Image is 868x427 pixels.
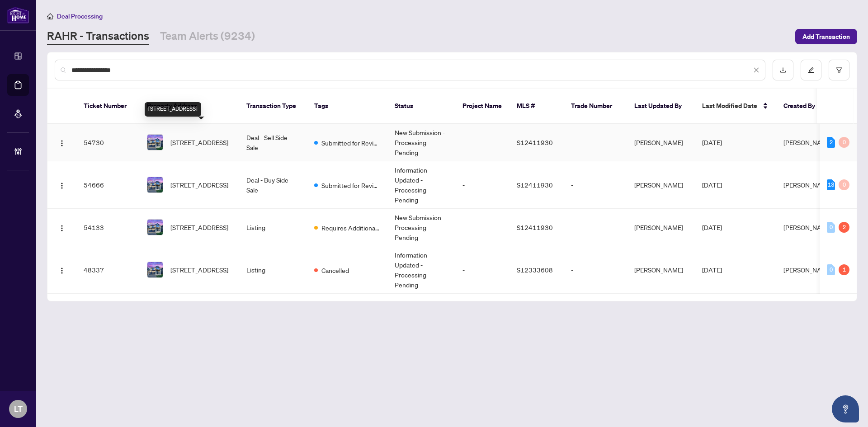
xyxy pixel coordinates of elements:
[145,102,201,117] div: [STREET_ADDRESS]
[321,180,380,190] span: Submitted for Review
[795,29,857,44] button: Add Transaction
[321,223,380,233] span: Requires Additional Docs
[55,220,69,235] button: Logo
[55,263,69,277] button: Logo
[702,223,722,231] span: [DATE]
[455,161,509,209] td: -
[7,7,29,23] img: logo
[783,223,832,231] span: [PERSON_NAME]
[836,67,842,73] span: filter
[47,28,149,45] a: RAHR - Transactions
[839,179,849,190] div: 0
[76,209,140,246] td: 54133
[627,246,695,294] td: [PERSON_NAME]
[239,89,307,124] th: Transaction Type
[517,266,553,274] span: S12333608
[702,266,722,274] span: [DATE]
[14,403,23,415] span: LT
[160,28,255,45] a: Team Alerts (9234)
[47,13,53,19] span: home
[702,181,722,189] span: [DATE]
[455,246,509,294] td: -
[773,60,793,80] button: download
[517,181,553,189] span: S12411930
[387,124,455,161] td: New Submission - Processing Pending
[321,138,380,148] span: Submitted for Review
[783,266,832,274] span: [PERSON_NAME]
[827,264,835,275] div: 0
[170,180,228,190] span: [STREET_ADDRESS]
[564,161,627,209] td: -
[776,89,830,124] th: Created By
[827,222,835,233] div: 0
[832,395,859,422] button: Open asap
[147,135,163,150] img: thumbnail-img
[839,264,849,275] div: 1
[702,101,757,111] span: Last Modified Date
[808,67,814,73] span: edit
[147,220,163,235] img: thumbnail-img
[839,222,849,233] div: 2
[170,265,228,275] span: [STREET_ADDRESS]
[387,89,455,124] th: Status
[76,89,140,124] th: Ticket Number
[517,223,553,231] span: S12411930
[239,124,307,161] td: Deal - Sell Side Sale
[58,182,66,189] img: Logo
[783,181,832,189] span: [PERSON_NAME]
[827,179,835,190] div: 13
[147,262,163,277] img: thumbnail-img
[321,265,349,275] span: Cancelled
[55,178,69,192] button: Logo
[76,124,140,161] td: 54730
[827,137,835,148] div: 2
[455,209,509,246] td: -
[307,89,387,124] th: Tags
[239,209,307,246] td: Listing
[627,161,695,209] td: [PERSON_NAME]
[702,138,722,146] span: [DATE]
[517,138,553,146] span: S12411930
[829,60,849,80] button: filter
[58,225,66,232] img: Logo
[55,135,69,150] button: Logo
[564,124,627,161] td: -
[780,67,786,73] span: download
[76,161,140,209] td: 54666
[627,124,695,161] td: [PERSON_NAME]
[753,67,759,73] span: close
[58,267,66,274] img: Logo
[564,89,627,124] th: Trade Number
[695,89,776,124] th: Last Modified Date
[239,161,307,209] td: Deal - Buy Side Sale
[801,60,821,80] button: edit
[140,89,239,124] th: Property Address
[564,246,627,294] td: -
[170,222,228,232] span: [STREET_ADDRESS]
[783,138,832,146] span: [PERSON_NAME]
[58,140,66,147] img: Logo
[387,161,455,209] td: Information Updated - Processing Pending
[564,209,627,246] td: -
[57,12,103,20] span: Deal Processing
[802,29,850,44] span: Add Transaction
[509,89,564,124] th: MLS #
[387,209,455,246] td: New Submission - Processing Pending
[387,246,455,294] td: Information Updated - Processing Pending
[839,137,849,148] div: 0
[147,177,163,192] img: thumbnail-img
[455,89,509,124] th: Project Name
[76,246,140,294] td: 48337
[627,89,695,124] th: Last Updated By
[170,137,228,147] span: [STREET_ADDRESS]
[627,209,695,246] td: [PERSON_NAME]
[455,124,509,161] td: -
[239,246,307,294] td: Listing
